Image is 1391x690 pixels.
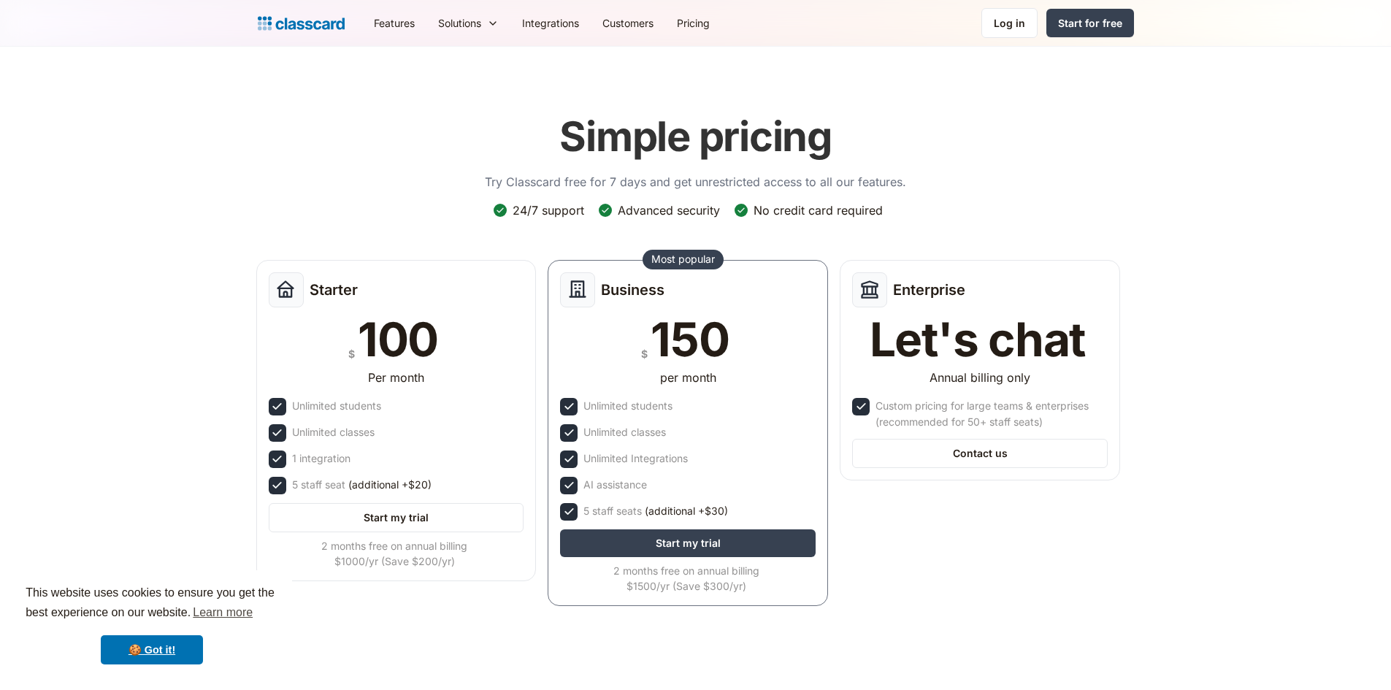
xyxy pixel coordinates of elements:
div: Let's chat [870,316,1086,363]
div: Per month [368,369,424,386]
h2: Starter [310,281,358,299]
div: No credit card required [754,202,883,218]
span: (additional +$20) [348,477,432,493]
div: Advanced security [618,202,720,218]
div: $ [641,345,648,363]
div: Custom pricing for large teams & enterprises (recommended for 50+ staff seats) [875,398,1105,430]
div: Unlimited classes [292,424,375,440]
a: Start my trial [560,529,816,557]
div: Unlimited students [292,398,381,414]
div: per month [660,369,716,386]
div: Log in [994,15,1025,31]
a: Log in [981,8,1038,38]
div: Start for free [1058,15,1122,31]
a: learn more about cookies [191,602,255,624]
div: 5 staff seat [292,477,432,493]
a: Integrations [510,7,591,39]
div: AI assistance [583,477,647,493]
span: This website uses cookies to ensure you get the best experience on our website. [26,584,278,624]
div: Annual billing only [930,369,1030,386]
div: 100 [358,316,438,363]
h2: Enterprise [893,281,965,299]
a: Start my trial [269,503,524,532]
div: cookieconsent [12,570,292,678]
div: $ [348,345,355,363]
div: 1 integration [292,451,350,467]
h2: Business [601,281,664,299]
div: Unlimited students [583,398,672,414]
div: Most popular [651,252,715,267]
div: Unlimited classes [583,424,666,440]
h1: Simple pricing [559,112,832,161]
div: Solutions [438,15,481,31]
div: 150 [651,316,729,363]
div: 24/7 support [513,202,584,218]
a: Pricing [665,7,721,39]
div: 5 staff seats [583,503,728,519]
a: Customers [591,7,665,39]
a: Features [362,7,426,39]
div: 2 months free on annual billing $1000/yr (Save $200/yr) [269,538,521,569]
a: home [258,13,345,34]
a: dismiss cookie message [101,635,203,664]
a: Contact us [852,439,1108,468]
div: Solutions [426,7,510,39]
div: 2 months free on annual billing $1500/yr (Save $300/yr) [560,563,813,594]
p: Try Classcard free for 7 days and get unrestricted access to all our features. [485,173,906,191]
span: (additional +$30) [645,503,728,519]
a: Start for free [1046,9,1134,37]
div: Unlimited Integrations [583,451,688,467]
